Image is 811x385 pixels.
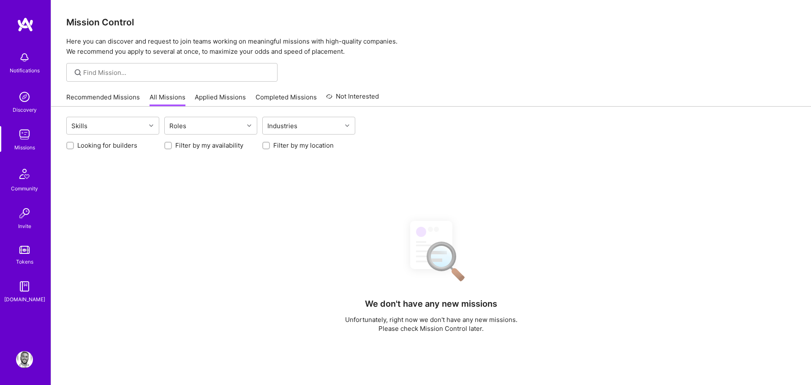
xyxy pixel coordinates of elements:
div: Discovery [13,105,37,114]
i: icon Chevron [247,124,251,128]
div: Industries [265,120,299,132]
p: Unfortunately, right now we don't have any new missions. [345,315,517,324]
div: [DOMAIN_NAME] [4,295,45,304]
a: Completed Missions [256,93,317,107]
img: User Avatar [16,351,33,368]
label: Looking for builders [77,141,137,150]
img: guide book [16,278,33,295]
a: All Missions [150,93,185,107]
img: teamwork [16,126,33,143]
img: bell [16,49,33,66]
a: Not Interested [326,91,379,107]
p: Here you can discover and request to join teams working on meaningful missions with high-quality ... [66,36,796,57]
img: tokens [19,246,30,254]
input: Find Mission... [83,68,271,77]
label: Filter by my availability [175,141,243,150]
img: logo [17,17,34,32]
img: discovery [16,88,33,105]
div: Notifications [10,66,40,75]
div: Missions [14,143,35,152]
i: icon Chevron [345,124,349,128]
div: Skills [69,120,90,132]
a: Applied Missions [195,93,246,107]
div: Tokens [16,257,33,266]
img: Invite [16,205,33,222]
label: Filter by my location [273,141,334,150]
div: Invite [18,222,31,231]
div: Roles [167,120,188,132]
i: icon Chevron [149,124,153,128]
a: User Avatar [14,351,35,368]
p: Please check Mission Control later. [345,324,517,333]
a: Recommended Missions [66,93,140,107]
div: Community [11,184,38,193]
img: No Results [395,213,467,287]
img: Community [14,164,35,184]
i: icon SearchGrey [73,68,83,77]
h3: Mission Control [66,17,796,27]
h4: We don't have any new missions [365,299,497,309]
